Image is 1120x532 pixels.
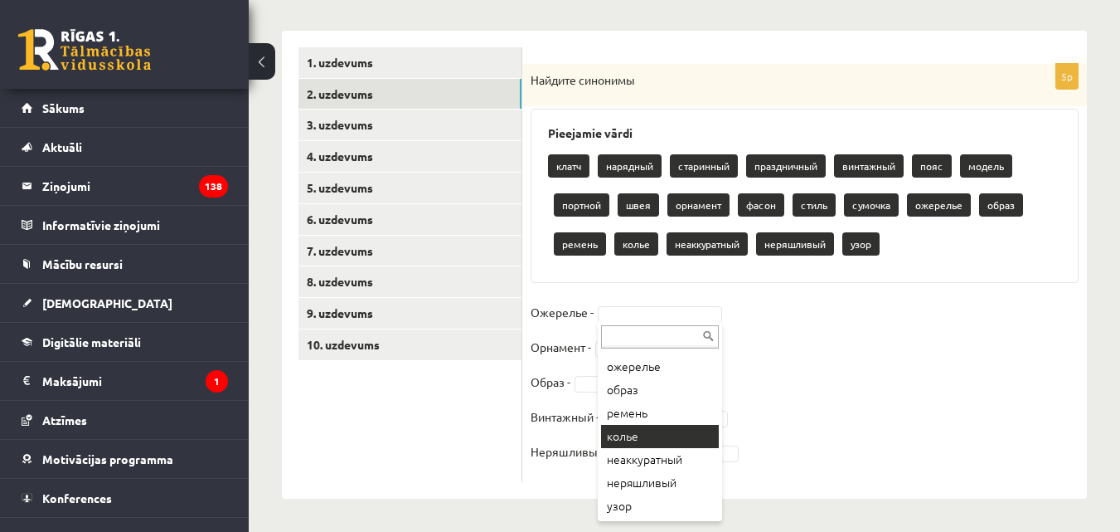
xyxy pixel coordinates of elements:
div: неряшливый [601,471,719,495]
div: ожерелье [601,355,719,378]
div: ремень [601,402,719,425]
div: узор [601,495,719,518]
div: образ [601,378,719,402]
div: неаккуратный [601,448,719,471]
div: колье [601,425,719,448]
